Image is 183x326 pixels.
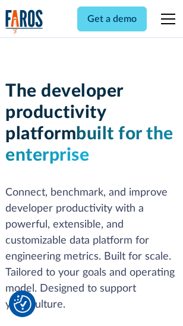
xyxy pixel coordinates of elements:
[5,81,178,166] h1: The developer productivity platform
[5,185,178,313] p: Connect, benchmark, and improve developer productivity with a powerful, extensible, and customiza...
[5,9,43,34] img: Logo of the analytics and reporting company Faros.
[14,295,31,313] button: Cookie Settings
[5,125,173,164] span: built for the enterprise
[14,295,31,313] img: Revisit consent button
[154,5,178,33] div: menu
[77,7,147,31] a: Get a demo
[5,9,43,34] a: home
